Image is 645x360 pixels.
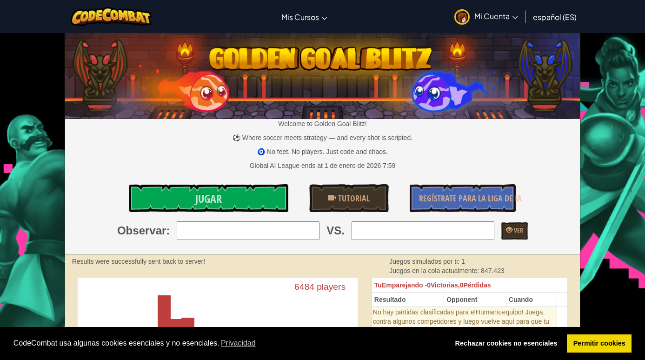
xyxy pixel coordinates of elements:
span: Juegos en la cola actualmente: [389,267,481,274]
a: deny cookies [449,334,564,353]
span: Emparejando - [382,281,427,289]
p: Welcome to Golden Goal Blitz! [65,119,580,128]
a: allow cookies [567,334,632,353]
span: español (ES) [533,12,577,22]
span: Regístrate para la Liga de IA [419,193,522,204]
span: CodeCombat usa algunas cookies esenciales y no esenciales. [13,336,441,350]
a: Mi Cuenta [450,2,523,31]
span: Tutorial [336,193,370,204]
a: español (ES) [528,4,581,29]
p: ⚽ Where soccer meets strategy — and every shot is scripted. [65,133,580,142]
a: learn more about cookies [219,336,257,350]
text: 6484 players [294,282,346,292]
img: avatar [454,9,470,25]
span: Victorias, [431,281,460,289]
div: Global AI League ends at 1 de enero de 2026 7:59 [250,161,396,170]
span: 1 [461,258,465,265]
img: CodeCombat logo [71,7,152,26]
span: Ver [512,226,523,234]
span: Jugar [195,191,222,206]
span: 847.423 [481,267,505,274]
img: Golden Goal [65,29,580,119]
th: Resultado [372,293,435,307]
span: VS. [326,223,345,239]
span: ¡equipo! Juega contra algunos competidores y luego vuelve aquí para que tu juego sea clasificado. [373,308,549,334]
a: Mis Cursos [277,4,332,29]
span: Juegos simulados por ti: [389,258,461,265]
th: Cuando [506,293,557,307]
a: Regístrate para la Liga de IA [410,184,516,212]
span: Tu [374,281,382,289]
th: 0 0 [372,278,567,293]
span: Observar [117,223,166,239]
span: Mi Cuenta [474,11,518,21]
strong: Results were successfully sent back to server! [72,258,205,265]
span: Mis Cursos [281,12,319,22]
p: 🧿 No feet. No players. Just code and chaos. [65,147,580,156]
span: Pérdidas [464,281,491,289]
span: No hay partidas clasificadas para el [373,308,476,316]
th: Opponent [444,293,506,307]
a: Tutorial [309,184,389,212]
td: Humans [372,307,557,336]
span: : [166,223,170,239]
